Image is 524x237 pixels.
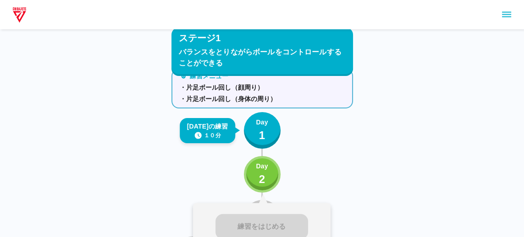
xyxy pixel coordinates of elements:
[244,156,281,193] button: Day2
[190,71,229,81] p: 練習メニュー
[499,7,514,22] button: sidemenu
[256,118,268,127] p: Day
[259,171,265,188] p: 2
[256,162,268,171] p: Day
[204,131,221,140] p: １０分
[187,122,228,131] p: [DATE]の練習
[179,47,346,69] p: バランスをとりながらボールをコントロールすることができる
[11,5,28,24] img: dummy
[244,112,281,149] button: Day1
[180,94,345,104] p: ・片足ボール回し（身体の周り）
[180,83,345,92] p: ・片足ボール回し（顔周り）
[179,31,221,45] p: ステージ1
[259,127,265,144] p: 1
